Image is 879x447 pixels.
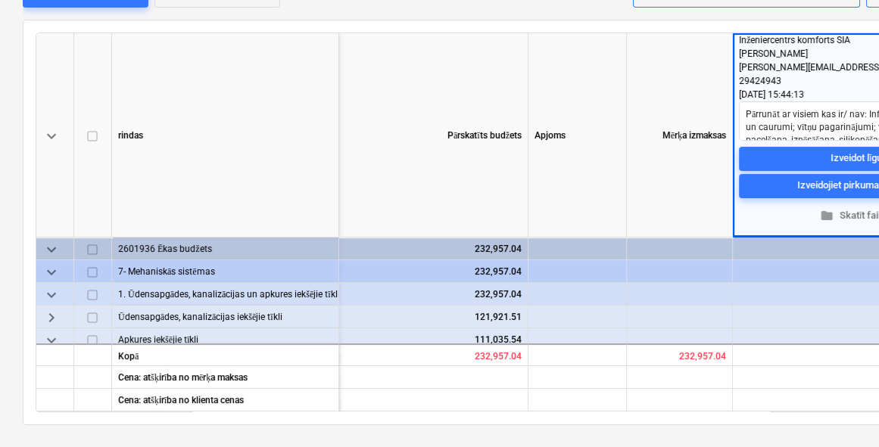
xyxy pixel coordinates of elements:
[42,308,61,326] span: keyboard_arrow_right
[112,389,339,411] div: Cena: atšķirība no klienta cenas
[820,209,834,222] span: folder
[118,260,332,282] div: 7- Mehaniskās sistēmas
[345,328,522,351] div: 111,035.54
[803,374,879,447] iframe: Chat Widget
[42,126,61,144] span: keyboard_arrow_down
[528,33,627,237] div: Apjoms
[42,262,61,281] span: keyboard_arrow_down
[627,343,733,366] div: 232,957.04
[627,33,733,237] div: Mērķa izmaksas
[118,328,332,350] div: Apkures iekšējie tīkli
[345,260,522,283] div: 232,957.04
[345,237,522,260] div: 232,957.04
[339,343,528,366] div: 232,957.04
[112,343,339,366] div: Kopā
[118,283,332,305] div: 1. Ūdensapgādes, kanalizācijas un apkures iekšējie tīkli
[112,33,339,237] div: rindas
[112,366,339,389] div: Cena: atšķirība no mērķa maksas
[118,237,332,259] div: 2601936 Ēkas budžets
[339,33,528,237] div: Pārskatīts budžets
[42,285,61,303] span: keyboard_arrow_down
[118,306,332,327] div: Ūdensapgādes, kanalizācijas iekšējie tīkli
[42,331,61,349] span: keyboard_arrow_down
[345,306,522,328] div: 121,921.51
[345,283,522,306] div: 232,957.04
[42,240,61,258] span: keyboard_arrow_down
